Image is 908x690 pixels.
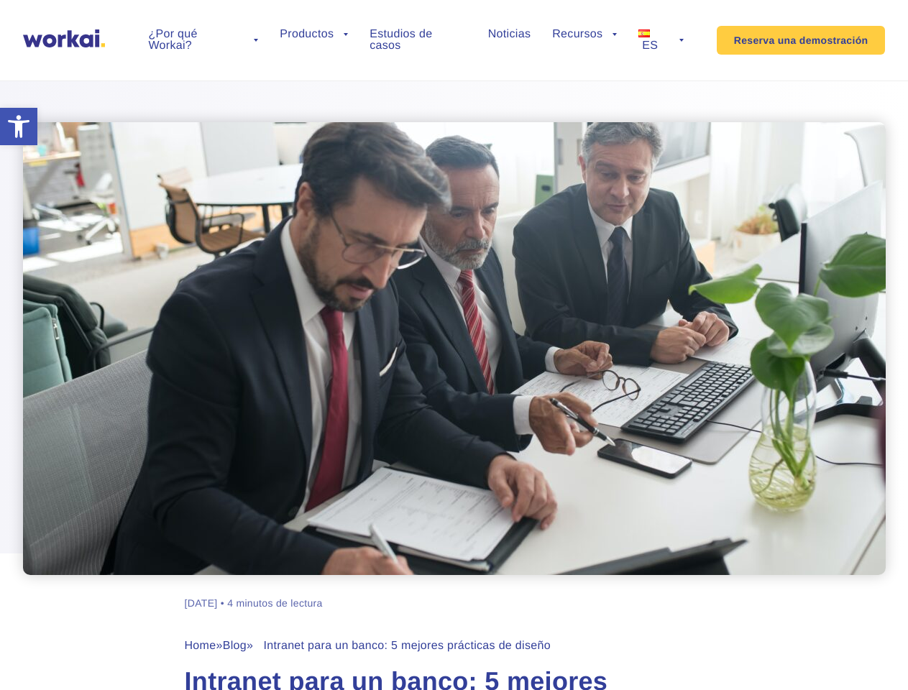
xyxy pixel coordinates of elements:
a: Home [185,640,216,652]
span: ES [642,40,658,52]
a: Blog [223,640,247,652]
img: intranet for a bank [23,122,886,575]
a: Estudios de casos [370,29,467,52]
a: Noticias [488,29,531,40]
div: » » Intranet para un banco: 5 mejores prácticas de diseño [185,639,724,653]
a: ES [638,29,683,52]
a: Productos [280,29,348,40]
div: [DATE] • 4 minutos de lectura [185,597,323,610]
a: Recursos [552,29,617,40]
a: ¿Por qué Workai? [148,29,258,52]
a: Reserva una demostración [717,26,886,55]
